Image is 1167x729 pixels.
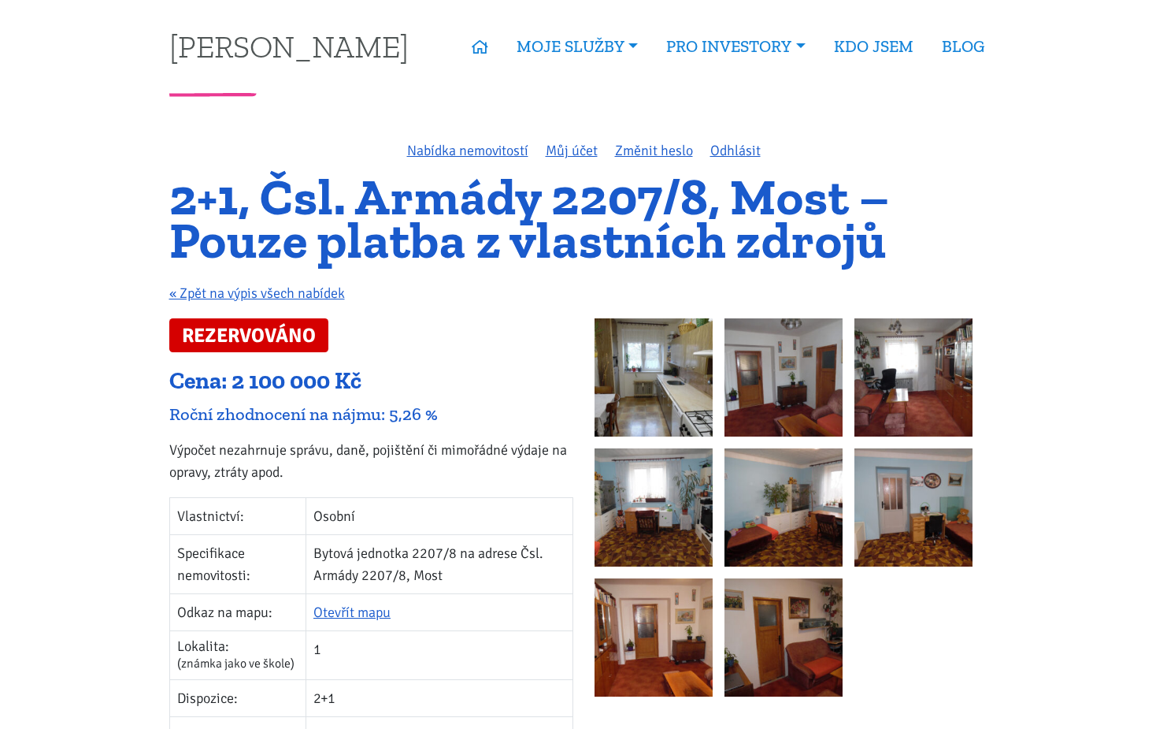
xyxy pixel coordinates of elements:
[169,679,306,716] td: Dispozice:
[502,28,652,65] a: MOJE SLUŽBY
[928,28,998,65] a: BLOG
[820,28,928,65] a: KDO JSEM
[710,142,761,159] a: Odhlásit
[615,142,693,159] a: Změnit heslo
[313,604,391,621] a: Otevřít mapu
[306,497,572,534] td: Osobní
[169,366,573,396] div: Cena: 2 100 000 Kč
[169,630,306,679] td: Lokalita:
[169,318,329,352] span: REZERVOVÁNO
[169,285,345,302] a: « Zpět na výpis všech nabídek
[169,534,306,593] td: Specifikace nemovitosti:
[169,497,306,534] td: Vlastnictví:
[169,176,998,262] h1: 2+1, Čsl. Armády 2207/8, Most – Pouze platba z vlastních zdrojů
[177,656,295,671] span: (známka jako ve škole)
[169,439,573,483] p: Výpočet nezahrnuje správu, daně, pojištění či mimořádné výdaje na opravy, ztráty apod.
[306,679,572,716] td: 2+1
[169,593,306,630] td: Odkaz na mapu:
[306,534,572,593] td: Bytová jednotka 2207/8 na adrese Čsl. Armády 2207/8, Most
[546,142,598,159] a: Můj účet
[407,142,528,159] a: Nabídka nemovitostí
[169,404,573,425] div: Roční zhodnocení na nájmu: 5,26 %
[652,28,819,65] a: PRO INVESTORY
[169,31,409,61] a: [PERSON_NAME]
[306,630,572,679] td: 1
